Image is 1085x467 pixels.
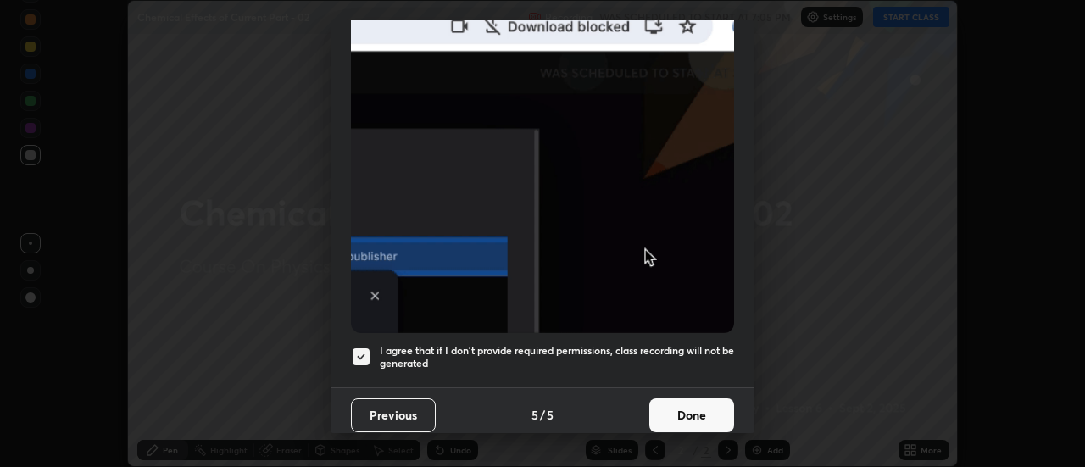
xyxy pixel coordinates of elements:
button: Previous [351,398,436,432]
button: Done [649,398,734,432]
h4: / [540,406,545,424]
h4: 5 [547,406,554,424]
h4: 5 [531,406,538,424]
h5: I agree that if I don't provide required permissions, class recording will not be generated [380,344,734,370]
